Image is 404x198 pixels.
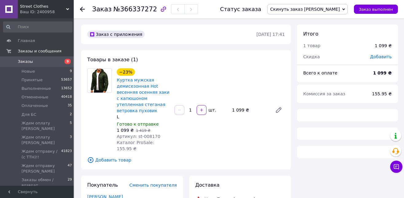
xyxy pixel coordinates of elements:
span: Скинуть заказ [PERSON_NAME] [270,7,340,12]
span: Добавить товар [87,157,285,163]
span: 2 [70,112,72,117]
div: Статус заказа [220,6,261,12]
span: 1 товар [303,43,320,48]
span: 1 099 ₴ [117,128,134,133]
div: Заказ с приложения [87,31,145,38]
div: Вернуться назад [80,6,85,12]
span: Готово к отправке [117,122,159,127]
img: Куртка мужская демисезонная Hot весенняя осенняя хаки с капюшоном утепленная стеганая ветровка пу... [91,69,109,93]
b: 1 099 ₴ [373,70,392,75]
span: 29 [68,177,72,188]
input: Поиск [3,21,73,32]
span: Заказы обмен / возврат [22,177,68,188]
span: Ждем отправку [PERSON_NAME] [22,163,68,174]
span: №366337272 [113,6,157,13]
span: 1 419 ₴ [136,128,150,133]
span: Заказы и сообщения [18,48,61,54]
span: Сменить покупателя [129,183,177,188]
span: Ждем оплату [PERSON_NAME] [22,120,70,131]
span: Покупатель [87,182,118,188]
span: Всего к оплате [303,70,337,75]
button: Чат с покупателем [390,161,402,173]
span: 155.95 ₴ [372,91,392,96]
span: Ждем оплату [PERSON_NAME] [22,135,70,146]
span: Street Clothes [20,4,66,9]
div: −23% [117,68,135,76]
span: Каталог ProSale: 155.95 ₴ [117,140,154,151]
span: 5 [70,120,72,131]
a: Куртка мужская демисезонная Hot весенняя осенняя хаки с капюшоном утепленная стеганая ветровка пу... [117,78,170,113]
time: [DATE] 17:41 [257,32,285,37]
span: 3 [70,135,72,146]
span: 13652 [61,86,72,91]
span: Заказы [18,59,33,64]
button: Заказ выполнен [354,5,398,14]
span: 35 [68,103,72,109]
div: шт. [207,107,217,113]
span: Товары в заказе (1) [87,57,138,63]
div: Ваш ID: 2400958 [20,9,74,15]
div: 1 099 ₴ [375,43,392,49]
div: 1 099 ₴ [229,106,270,114]
span: 41823 [61,149,72,160]
span: Выполненные [22,86,51,91]
span: 40418 [61,94,72,100]
span: Для БС [22,112,36,117]
span: Отмененные [22,94,48,100]
span: 53657 [61,77,72,83]
span: Новые [22,69,35,74]
span: Главная [18,38,35,44]
span: Скидка [303,54,320,59]
div: L [117,114,170,120]
span: Доставка [195,182,220,188]
span: Добавить [370,54,392,59]
a: Редактировать [273,104,285,116]
span: 47 [68,163,72,174]
span: 9 [65,59,71,64]
span: Заказ выполнен [359,7,393,12]
span: Итого [303,31,318,37]
span: Заказ [92,6,112,13]
span: Оплаченные [22,103,48,109]
span: Ждем отправку / (с ТТН)!! [22,149,61,160]
span: Принятые [22,77,43,83]
span: Артикул: st-008170 [117,134,160,139]
span: Комиссия за заказ [303,91,345,96]
span: 9 [70,69,72,74]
